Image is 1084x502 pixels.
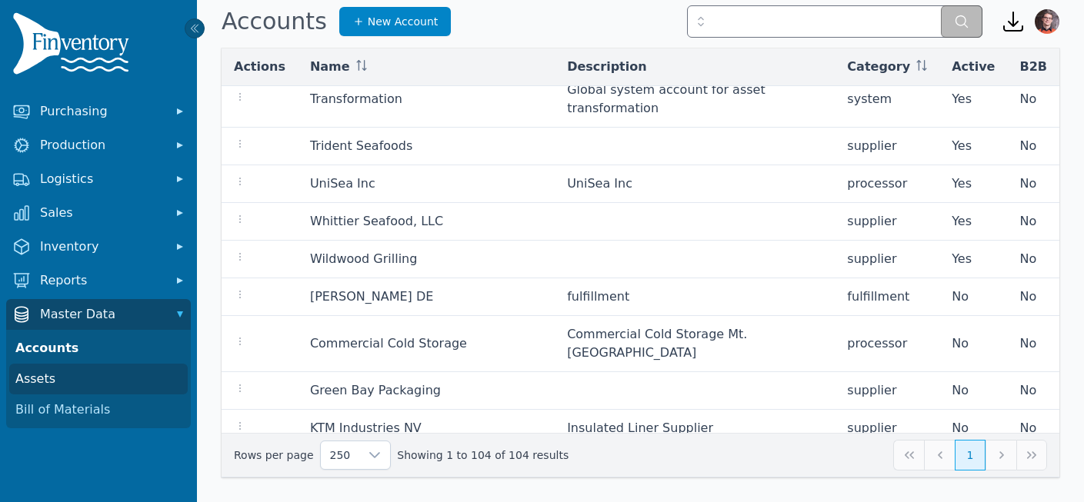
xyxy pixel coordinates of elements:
[40,305,163,324] span: Master Data
[321,441,360,469] span: Rows per page
[835,128,939,165] td: supplier
[310,383,441,397] a: Green Bay Packaging
[9,364,188,394] a: Assets
[6,96,191,127] button: Purchasing
[368,14,439,29] span: New Account
[6,130,191,161] button: Production
[6,265,191,296] button: Reports
[835,316,939,372] td: processor
[6,198,191,228] button: Sales
[939,372,1007,410] td: No
[40,170,163,188] span: Logistics
[9,333,188,364] a: Accounts
[835,372,939,410] td: supplier
[555,165,835,203] td: UniSea Inc
[222,8,327,35] h1: Accounts
[310,138,412,153] a: Trident Seafoods
[939,128,1007,165] td: Yes
[12,12,135,81] img: Finventory
[1007,316,1059,372] td: No
[9,394,188,425] a: Bill of Materials
[1035,9,1059,34] img: Nathaniel Brooks
[847,58,910,76] span: Category
[835,203,939,241] td: supplier
[6,299,191,330] button: Master Data
[835,241,939,278] td: supplier
[40,102,163,121] span: Purchasing
[1019,58,1047,76] span: B2B
[939,203,1007,241] td: Yes
[835,165,939,203] td: processor
[835,410,939,447] td: supplier
[40,271,163,290] span: Reports
[310,176,375,191] a: UniSea Inc
[955,440,986,470] button: Page 1
[1007,410,1059,447] td: No
[6,164,191,194] button: Logistics
[1007,278,1059,316] td: No
[339,7,452,36] a: New Account
[939,410,1007,447] td: No
[555,316,835,372] td: Commercial Cold Storage Mt. [GEOGRAPHIC_DATA]
[40,204,163,222] span: Sales
[310,58,350,76] span: Name
[1007,71,1059,128] td: No
[310,421,422,435] a: KTM Industries NV
[1007,372,1059,410] td: No
[567,58,646,76] span: Description
[835,71,939,128] td: system
[234,58,285,76] span: Actions
[1007,241,1059,278] td: No
[1007,203,1059,241] td: No
[1007,165,1059,203] td: No
[939,316,1007,372] td: No
[310,336,467,351] a: Commercial Cold Storage
[555,278,835,316] td: fulfillment
[939,278,1007,316] td: No
[40,136,163,155] span: Production
[310,91,402,106] a: Transformation
[40,238,163,256] span: Inventory
[835,278,939,316] td: fulfillment
[939,241,1007,278] td: Yes
[939,71,1007,128] td: Yes
[952,58,995,76] span: Active
[397,447,569,463] span: Showing 1 to 104 of 104 results
[555,71,835,128] td: Global system account for asset transformation
[310,214,443,228] a: Whittier Seafood, LLC
[310,251,417,266] a: Wildwood Grilling
[1007,128,1059,165] td: No
[6,231,191,262] button: Inventory
[555,410,835,447] td: Insulated Liner Supplier
[310,289,433,304] a: [PERSON_NAME] DE
[939,165,1007,203] td: Yes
